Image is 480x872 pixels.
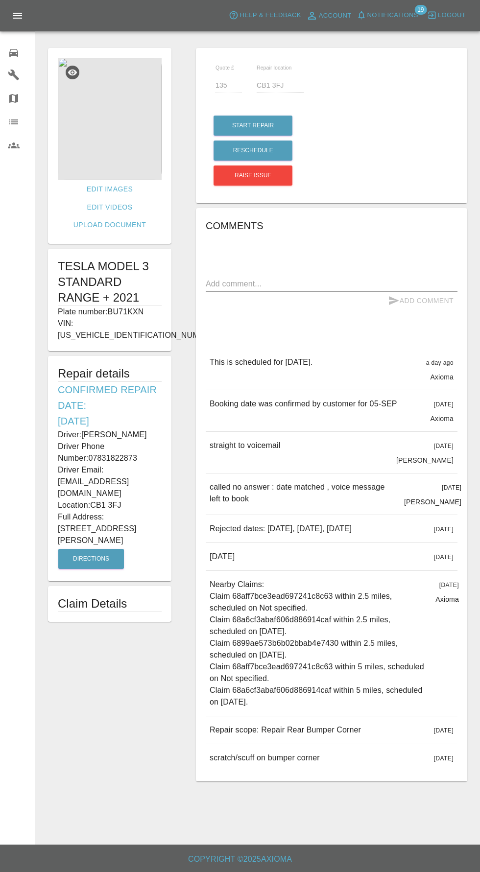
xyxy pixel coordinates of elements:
span: Logout [438,10,466,21]
span: [DATE] [442,484,461,491]
h5: Repair details [58,366,162,381]
p: Rejected dates: [DATE], [DATE], [DATE] [210,523,352,535]
h6: Copyright © 2025 Axioma [8,852,472,866]
p: called no answer : date matched , voice message left to book [210,481,396,505]
span: a day ago [426,359,454,366]
span: [DATE] [434,727,454,734]
span: [DATE] [434,755,454,762]
button: Logout [425,8,468,23]
button: Open drawer [6,4,29,27]
p: This is scheduled for [DATE]. [210,356,312,368]
span: Quote £ [216,65,234,71]
p: Nearby Claims: Claim 68aff7bce3ead697241c8c63 within 2.5 miles, scheduled on Not specified. Claim... [210,579,428,708]
span: [DATE] [434,443,454,449]
span: Help & Feedback [240,10,301,21]
p: Axioma [430,372,454,382]
h1: TESLA MODEL 3 STANDARD RANGE + 2021 [58,259,162,306]
p: VIN: [US_VEHICLE_IDENTIFICATION_NUMBER] [58,318,162,341]
p: Repair scope: Repair Rear Bumper Corner [210,724,361,736]
p: Driver Email: [EMAIL_ADDRESS][DOMAIN_NAME] [58,464,162,499]
a: Edit Images [83,180,137,198]
p: [PERSON_NAME] [396,455,454,465]
span: 19 [414,5,427,15]
span: [DATE] [434,526,454,533]
img: 1b15d521-9105-44cc-85c7-1022f40de8d5 [58,58,162,180]
span: Notifications [367,10,418,21]
p: Driver: [PERSON_NAME] [58,429,162,441]
span: [DATE] [434,554,454,561]
a: Upload Document [70,216,150,234]
p: Axioma [435,594,459,604]
a: Edit Videos [83,198,137,216]
button: Raise issue [214,165,292,186]
p: Driver Phone Number: 07831822873 [58,441,162,464]
h1: Claim Details [58,596,162,612]
p: [PERSON_NAME] [404,497,461,507]
p: Axioma [430,414,454,424]
a: Account [304,8,354,24]
span: [DATE] [434,401,454,408]
p: Plate number: BU71KXN [58,306,162,318]
button: Reschedule [214,141,292,161]
button: Start Repair [214,116,292,136]
button: Directions [58,549,124,569]
p: scratch/scuff on bumper corner [210,752,320,764]
p: Booking date was confirmed by customer for 05-SEP [210,398,397,410]
p: Location: CB1 3FJ [58,499,162,511]
button: Help & Feedback [226,8,303,23]
button: Notifications [354,8,421,23]
p: straight to voicemail [210,440,281,451]
span: Account [319,10,352,22]
span: Repair location [257,65,292,71]
p: Full Address: [STREET_ADDRESS][PERSON_NAME] [58,511,162,546]
p: [DATE] [210,551,235,563]
h6: Comments [206,218,457,234]
h6: Confirmed Repair Date: [DATE] [58,382,162,429]
span: [DATE] [439,582,459,589]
